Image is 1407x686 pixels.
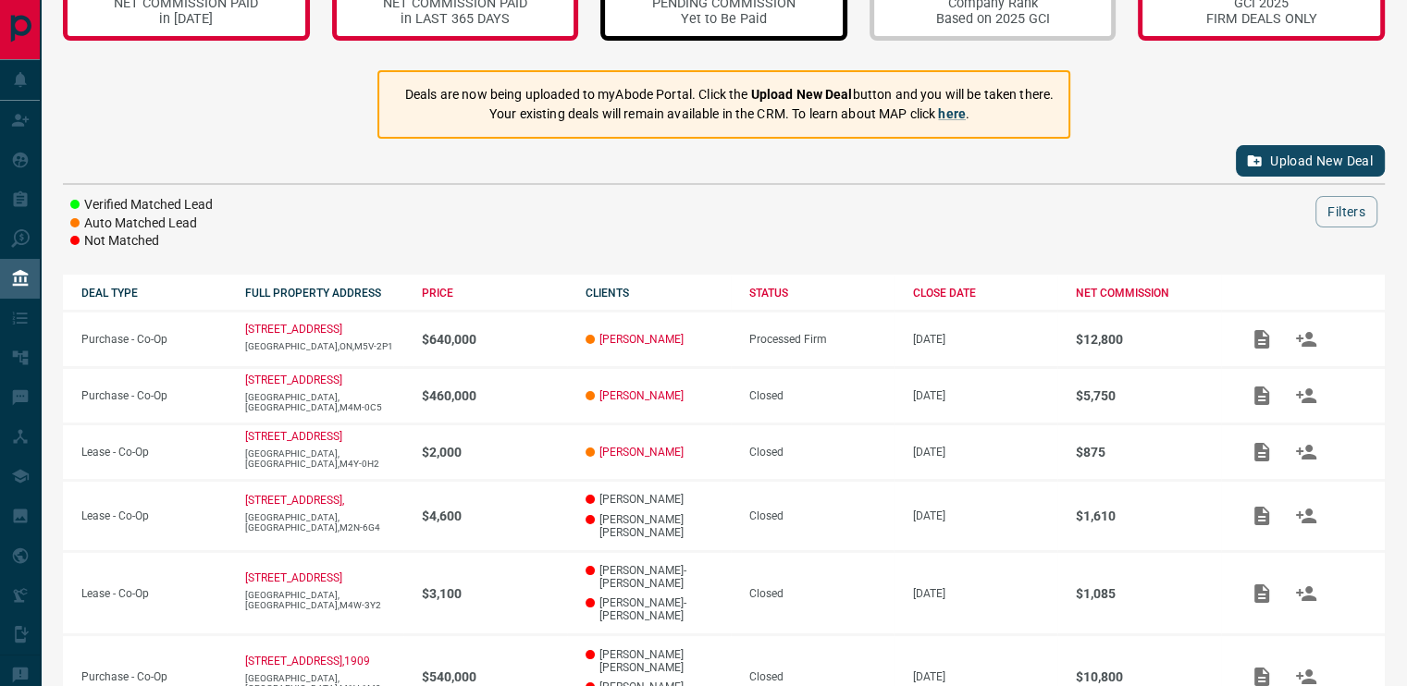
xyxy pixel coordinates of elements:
div: Yet to Be Paid [652,11,796,27]
div: Based on 2025 GCI [936,11,1050,27]
span: Match Clients [1284,586,1328,599]
span: Add / View Documents [1240,332,1284,345]
div: FULL PROPERTY ADDRESS [245,287,403,300]
p: $640,000 [422,332,567,347]
div: Processed Firm [749,333,895,346]
a: [STREET_ADDRESS] [245,323,342,336]
p: $1,085 [1076,586,1221,601]
a: [PERSON_NAME] [599,389,684,402]
p: Purchase - Co-Op [81,389,227,402]
span: Add / View Documents [1240,508,1284,521]
button: Filters [1315,196,1377,227]
p: [DATE] [912,389,1057,402]
a: [PERSON_NAME] [599,446,684,459]
p: [DATE] [912,446,1057,459]
span: Match Clients [1284,388,1328,401]
p: [DATE] [912,509,1057,522]
p: $10,800 [1076,669,1221,684]
div: Closed [749,670,895,683]
li: Auto Matched Lead [70,214,213,233]
a: [STREET_ADDRESS],1909 [245,655,370,668]
p: Your existing deals will remain available in the CRM. To learn about MAP click . [405,104,1054,124]
li: Verified Matched Lead [70,196,213,214]
div: Closed [749,446,895,459]
p: Purchase - Co-Op [81,333,227,346]
div: in [DATE] [114,11,258,27]
span: Add / View Documents [1240,388,1284,401]
p: $1,610 [1076,508,1221,523]
div: Closed [749,509,895,522]
p: $3,100 [422,586,567,601]
p: $460,000 [422,388,567,403]
div: Closed [749,389,895,402]
p: Lease - Co-Op [81,587,227,600]
a: here [938,106,966,121]
span: Match Clients [1284,508,1328,521]
div: DEAL TYPE [81,287,227,300]
p: [PERSON_NAME] [PERSON_NAME] [586,648,731,674]
p: [DATE] [912,670,1057,683]
div: STATUS [749,287,895,300]
p: [GEOGRAPHIC_DATA],[GEOGRAPHIC_DATA],M2N-6G4 [245,512,403,533]
div: PRICE [422,287,567,300]
p: [PERSON_NAME] [586,493,731,506]
p: Lease - Co-Op [81,509,227,522]
p: Purchase - Co-Op [81,670,227,683]
p: $4,600 [422,508,567,523]
div: CLOSE DATE [912,287,1057,300]
span: Match Clients [1284,332,1328,345]
p: [GEOGRAPHIC_DATA],[GEOGRAPHIC_DATA],M4W-3Y2 [245,590,403,610]
p: [DATE] [912,587,1057,600]
li: Not Matched [70,232,213,251]
p: [PERSON_NAME]-[PERSON_NAME] [586,564,731,590]
button: Upload New Deal [1236,145,1385,177]
p: Deals are now being uploaded to myAbode Portal. Click the button and you will be taken there. [405,85,1054,104]
span: Match Clients [1284,669,1328,682]
p: $875 [1076,445,1221,459]
a: [STREET_ADDRESS], [245,494,344,507]
div: Closed [749,587,895,600]
p: [GEOGRAPHIC_DATA],[GEOGRAPHIC_DATA],M4Y-0H2 [245,448,403,469]
span: Add / View Documents [1240,669,1284,682]
p: $5,750 [1076,388,1221,403]
div: FIRM DEALS ONLY [1206,11,1317,27]
a: [STREET_ADDRESS] [245,374,342,386]
p: $12,800 [1076,332,1221,347]
a: [PERSON_NAME] [599,333,684,346]
span: Match Clients [1284,445,1328,458]
p: Lease - Co-Op [81,446,227,459]
span: Add / View Documents [1240,586,1284,599]
span: Add / View Documents [1240,445,1284,458]
p: [GEOGRAPHIC_DATA],[GEOGRAPHIC_DATA],M4M-0C5 [245,392,403,412]
div: NET COMMISSION [1076,287,1221,300]
strong: Upload New Deal [751,87,853,102]
p: [DATE] [912,333,1057,346]
div: CLIENTS [586,287,731,300]
p: [PERSON_NAME] [PERSON_NAME] [586,513,731,539]
p: [GEOGRAPHIC_DATA],ON,M5V-2P1 [245,341,403,351]
a: [STREET_ADDRESS] [245,571,342,584]
p: $540,000 [422,669,567,684]
p: $2,000 [422,445,567,459]
div: in LAST 365 DAYS [383,11,527,27]
a: [STREET_ADDRESS] [245,430,342,443]
p: [PERSON_NAME]-[PERSON_NAME] [586,596,731,622]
